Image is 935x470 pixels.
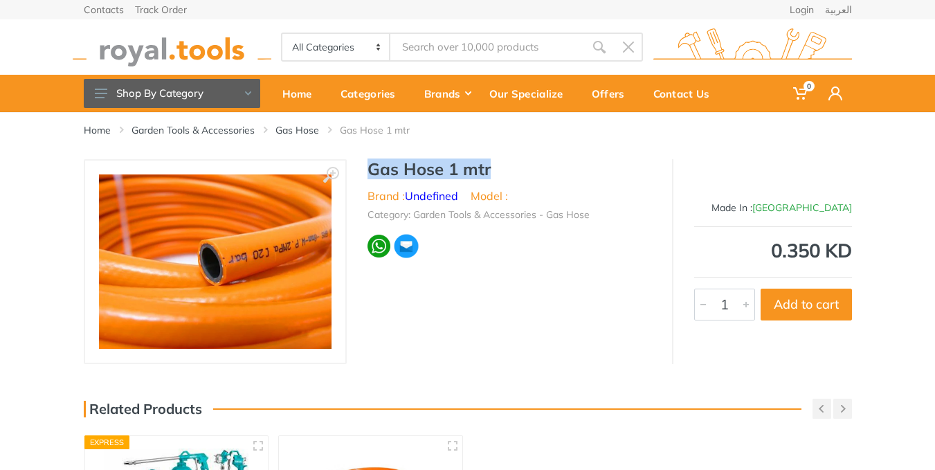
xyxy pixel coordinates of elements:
[582,75,644,112] a: Offers
[135,5,187,15] a: Track Order
[282,34,391,60] select: Category
[84,435,130,449] div: Express
[84,123,852,137] nav: breadcrumb
[644,75,729,112] a: Contact Us
[84,5,124,15] a: Contacts
[825,5,852,15] a: العربية
[790,5,814,15] a: Login
[131,123,255,137] a: Garden Tools & Accessories
[471,188,508,204] li: Model :
[582,79,644,108] div: Offers
[99,174,332,349] img: Royal Tools - Gas Hose 1 mtr
[273,79,331,108] div: Home
[73,28,271,66] img: royal.tools Logo
[367,188,458,204] li: Brand :
[761,289,852,320] button: Add to cart
[367,235,391,258] img: wa.webp
[694,241,852,260] div: 0.350 KD
[331,79,415,108] div: Categories
[273,75,331,112] a: Home
[694,201,852,215] div: Made In :
[653,28,852,66] img: royal.tools Logo
[783,75,819,112] a: 0
[84,401,202,417] h3: Related Products
[390,33,584,62] input: Site search
[752,201,852,214] span: [GEOGRAPHIC_DATA]
[480,79,582,108] div: Our Specialize
[810,166,852,201] img: Undefined
[331,75,415,112] a: Categories
[415,79,480,108] div: Brands
[275,123,319,137] a: Gas Hose
[480,75,582,112] a: Our Specialize
[393,233,419,259] img: ma.webp
[367,159,651,179] h1: Gas Hose 1 mtr
[340,123,430,137] li: Gas Hose 1 mtr
[84,123,111,137] a: Home
[804,81,815,91] span: 0
[405,189,458,203] a: Undefined
[644,79,729,108] div: Contact Us
[367,208,590,222] li: Category: Garden Tools & Accessories - Gas Hose
[84,79,260,108] button: Shop By Category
